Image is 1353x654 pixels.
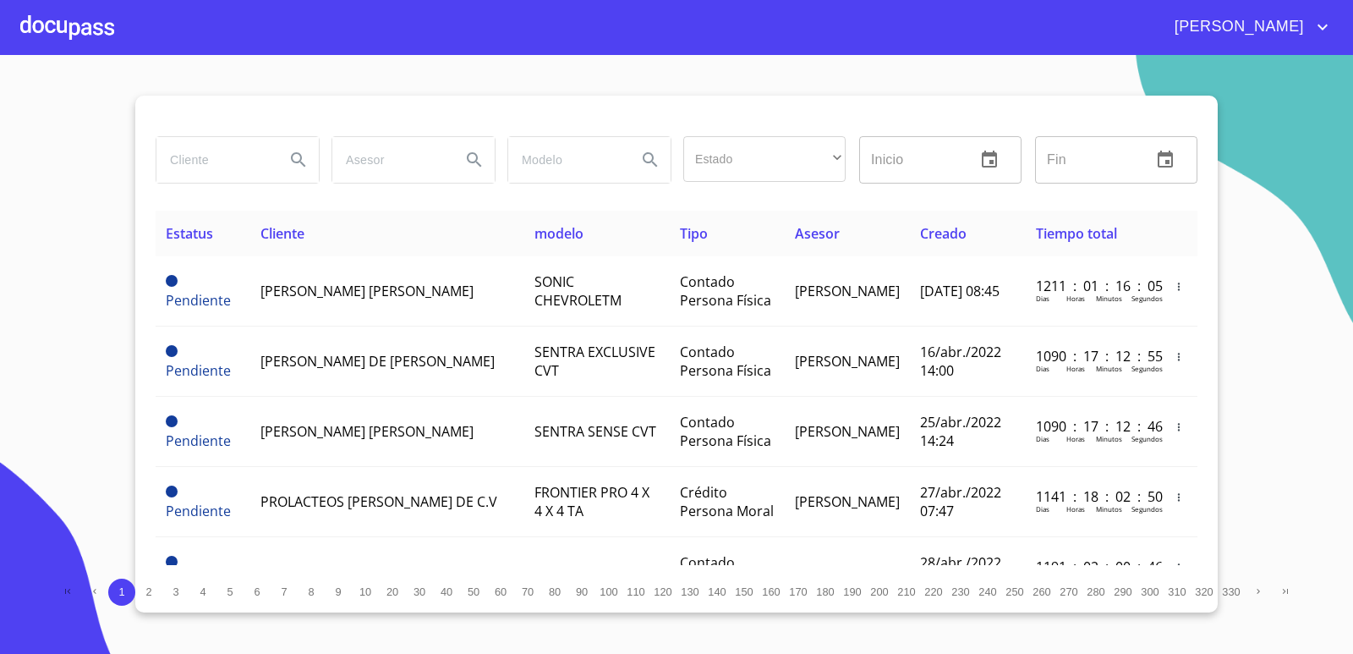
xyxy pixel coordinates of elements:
button: 90 [568,579,595,606]
p: Segundos [1131,504,1163,514]
span: 3 [173,585,178,598]
button: 180 [812,579,839,606]
button: 2 [135,579,162,606]
span: Contado Persona Física [680,272,771,310]
button: 50 [460,579,487,606]
span: [PERSON_NAME] [260,563,365,581]
span: 240 [978,585,996,598]
span: 28/abr./2022 16:30 [920,553,1001,591]
span: Crédito Persona Moral [680,483,774,520]
input: search [332,137,447,183]
button: 80 [541,579,568,606]
input: search [156,137,271,183]
span: 2 [145,585,151,598]
span: Cliente [260,224,304,243]
span: 80 [549,585,561,598]
span: Pendiente [166,361,231,380]
button: 9 [325,579,352,606]
button: 4 [189,579,216,606]
button: 240 [974,579,1001,606]
span: 30 [414,585,425,598]
span: 130 [681,585,698,598]
span: 20 [386,585,398,598]
span: 190 [843,585,861,598]
button: Search [278,140,319,180]
span: 120 [654,585,671,598]
button: Search [454,140,495,180]
span: 230 [951,585,969,598]
span: 180 [816,585,834,598]
span: 8 [308,585,314,598]
span: [PERSON_NAME] DE [PERSON_NAME] [260,352,495,371]
button: 60 [487,579,514,606]
p: Dias [1036,294,1049,303]
button: 130 [676,579,704,606]
span: 4 [200,585,205,598]
p: Segundos [1131,434,1163,443]
button: 270 [1055,579,1082,606]
button: 320 [1191,579,1218,606]
span: 5 [227,585,233,598]
span: Asesor [795,224,840,243]
button: 260 [1028,579,1055,606]
span: [PERSON_NAME] [795,563,900,581]
p: Horas [1066,294,1085,303]
span: Estatus [166,224,213,243]
button: 190 [839,579,866,606]
button: 200 [866,579,893,606]
span: 50 [468,585,479,598]
span: 10 [359,585,371,598]
span: [PERSON_NAME] [PERSON_NAME] [260,422,474,441]
span: 7 [281,585,287,598]
p: 1141 : 18 : 02 : 50 [1036,487,1150,506]
span: 40 [441,585,452,598]
span: 260 [1033,585,1050,598]
button: 250 [1001,579,1028,606]
span: 140 [708,585,726,598]
span: Pendiente [166,345,178,357]
button: 230 [947,579,974,606]
span: 90 [576,585,588,598]
span: [PERSON_NAME] [795,282,900,300]
span: 220 [924,585,942,598]
span: [PERSON_NAME] [795,492,900,511]
div: ​ [683,136,846,182]
p: 1090 : 17 : 12 : 55 [1036,347,1150,365]
span: Pendiente [166,291,231,310]
button: 100 [595,579,622,606]
span: Contado Persona Física [680,413,771,450]
button: 70 [514,579,541,606]
button: 160 [758,579,785,606]
span: 250 [1005,585,1023,598]
button: account of current user [1162,14,1333,41]
span: Contado Persona Física [680,553,771,591]
span: BAIC X 35 [534,563,593,581]
span: 110 [627,585,644,598]
p: Minutos [1096,294,1122,303]
p: Minutos [1096,434,1122,443]
span: Pendiente [166,486,178,497]
p: Minutos [1096,364,1122,373]
button: 330 [1218,579,1245,606]
span: 70 [522,585,534,598]
button: 6 [244,579,271,606]
span: 210 [897,585,915,598]
p: Horas [1066,434,1085,443]
span: 300 [1141,585,1159,598]
button: 7 [271,579,298,606]
span: 25/abr./2022 14:24 [920,413,1001,450]
span: 280 [1087,585,1104,598]
span: Tiempo total [1036,224,1117,243]
button: 110 [622,579,649,606]
p: 1090 : 17 : 12 : 46 [1036,417,1150,436]
span: Pendiente [166,502,231,520]
span: 100 [600,585,617,598]
button: 290 [1109,579,1137,606]
span: 16/abr./2022 14:00 [920,343,1001,380]
span: 330 [1222,585,1240,598]
button: 280 [1082,579,1109,606]
button: 30 [406,579,433,606]
span: Pendiente [166,275,178,287]
span: [DATE] 08:45 [920,282,1000,300]
span: Pendiente [166,415,178,427]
